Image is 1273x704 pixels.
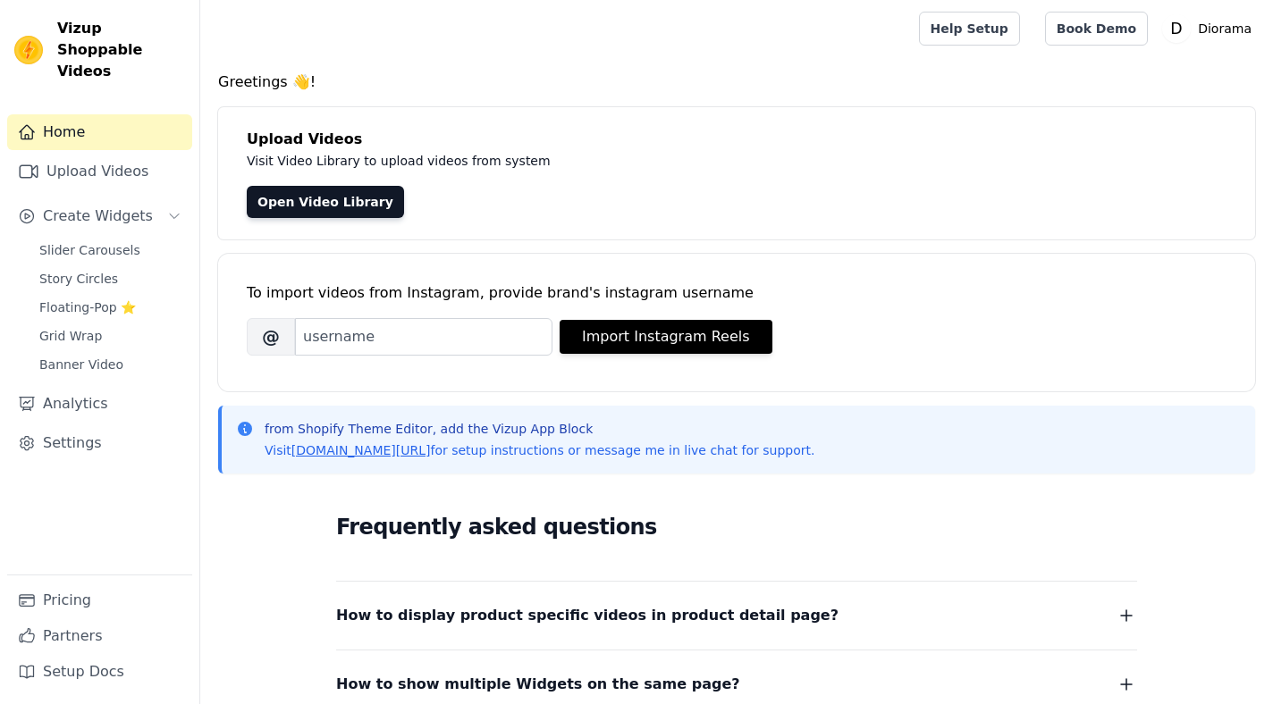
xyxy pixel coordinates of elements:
a: Home [7,114,192,150]
text: D [1171,20,1183,38]
p: from Shopify Theme Editor, add the Vizup App Block [265,420,814,438]
a: Pricing [7,582,192,618]
span: How to show multiple Widgets on the same page? [336,672,740,697]
a: Upload Videos [7,154,192,189]
a: Slider Carousels [29,238,192,263]
input: username [295,318,552,356]
a: Settings [7,425,192,461]
p: Diorama [1191,13,1259,45]
h4: Greetings 👋! [218,71,1255,93]
span: @ [247,318,295,356]
span: Vizup Shoppable Videos [57,18,185,82]
img: Vizup [14,36,43,64]
h4: Upload Videos [247,129,1227,150]
span: Banner Video [39,356,123,373]
div: To import videos from Instagram, provide brand's instagram username [247,282,1227,304]
a: Book Demo [1045,12,1148,46]
a: Partners [7,618,192,654]
span: Grid Wrap [39,327,102,345]
button: How to show multiple Widgets on the same page? [336,672,1137,697]
span: Create Widgets [43,205,153,227]
a: [DOMAIN_NAME][URL] [291,443,431,457]
p: Visit Video Library to upload videos from system [247,150,1048,172]
span: Story Circles [39,270,118,288]
a: Story Circles [29,266,192,291]
a: Open Video Library [247,186,404,218]
span: How to display product specific videos in product detail page? [336,603,839,628]
button: How to display product specific videos in product detail page? [336,603,1137,628]
h2: Frequently asked questions [336,509,1137,545]
button: Import Instagram Reels [560,320,772,354]
span: Slider Carousels [39,241,140,259]
button: D Diorama [1162,13,1259,45]
p: Visit for setup instructions or message me in live chat for support. [265,441,814,459]
a: Floating-Pop ⭐ [29,295,192,320]
a: Setup Docs [7,654,192,690]
a: Help Setup [919,12,1020,46]
button: Create Widgets [7,198,192,234]
span: Floating-Pop ⭐ [39,298,136,316]
a: Grid Wrap [29,323,192,348]
a: Banner Video [29,352,192,377]
a: Analytics [7,386,192,422]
